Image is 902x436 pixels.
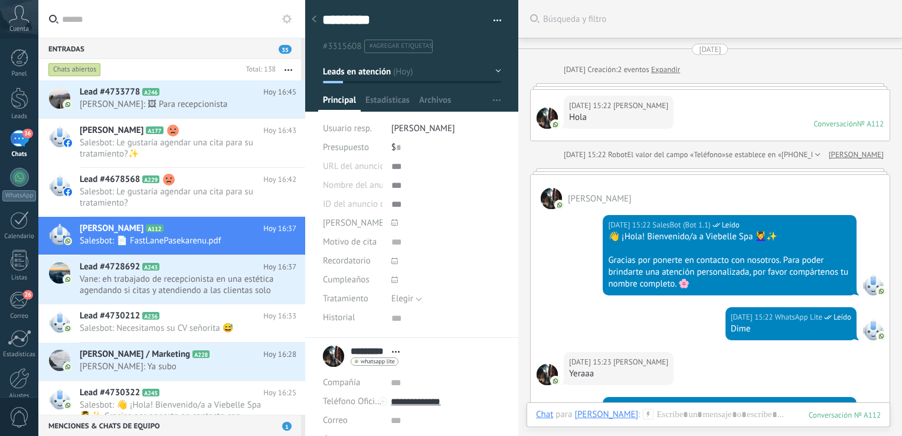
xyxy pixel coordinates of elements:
[241,64,276,76] div: Total: 138
[391,293,413,304] span: Elegir
[541,188,562,209] span: Isa Salaz
[80,125,143,136] span: [PERSON_NAME]
[22,129,32,138] span: 36
[323,415,348,426] span: Correo
[323,392,382,411] button: Teléfono Oficina
[391,138,501,157] div: $
[613,356,668,368] span: Isa Salaz
[192,350,210,358] span: A228
[613,100,668,112] span: Isa Salaz
[323,237,377,246] span: Motivo de cita
[263,387,296,399] span: Hoy 16:25
[323,119,383,138] div: Usuario resp.
[323,41,361,52] span: #3315608
[80,274,274,296] span: Vane: eh trabajado de recepcionista en una estética agendando si citas y atendiendo a las clienta...
[142,312,159,320] span: A236
[608,231,851,243] div: 👋 ¡Hola! Bienvenido/a a Viebelle Spa 💆‍♀️✨
[64,401,72,409] img: com.amocrm.amocrmwa.svg
[64,275,72,284] img: com.amocrm.amocrmwa.svg
[323,271,383,289] div: Cumpleaños
[80,174,140,186] span: Lead #4678568
[323,95,356,112] span: Principal
[651,64,680,76] a: Expandir
[80,235,274,246] span: Salesbot: 📄 FastLanePasekarenu.pdf
[2,274,37,282] div: Listas
[2,392,37,400] div: Ajustes
[263,310,296,322] span: Hoy 16:33
[2,313,37,320] div: Correo
[38,119,305,167] a: [PERSON_NAME] A177 Hoy 16:43 Salesbot: Le gustaría agendar una cita para su tratamiento?✨
[551,121,560,129] img: com.amocrm.amocrmwa.svg
[323,233,383,252] div: Motivo de cita
[877,287,885,295] img: com.amocrm.amocrmwa.svg
[38,38,301,59] div: Entradas
[652,401,710,413] span: SalesBot (Bot 1.1)
[142,88,159,96] span: A246
[2,151,37,158] div: Chats
[38,381,305,430] a: Lead #4730322 A245 Hoy 16:25 Salesbot: 👋 ¡Hola! Bienvenido/a a Viebelle Spa 💆‍♀️✨ Gracias por pon...
[323,176,383,195] div: Nombre del anuncio de TikTok
[38,343,305,380] a: [PERSON_NAME] / Marketing A228 Hoy 16:28 [PERSON_NAME]: Ya subo
[80,186,274,209] span: Salesbot: Le gustaría agendar una cita para su tratamiento?
[80,99,274,110] span: [PERSON_NAME]: 🖼 Para recepcionista
[564,149,608,161] div: [DATE] 15:22
[2,233,37,240] div: Calendario
[569,356,613,368] div: [DATE] 15:23
[142,175,159,183] span: A229
[263,261,296,273] span: Hoy 16:37
[38,217,305,255] a: [PERSON_NAME] A112 Hoy 16:37 Salesbot: 📄 FastLanePasekarenu.pdf
[555,201,564,209] img: com.amocrm.amocrmwa.svg
[80,349,190,360] span: [PERSON_NAME] / Marketing
[543,14,890,25] span: Búsqueda y filtro
[564,64,680,76] div: Creación:
[537,108,558,129] span: Isa Salaz
[323,289,383,308] div: Tratamiento
[80,323,274,334] span: Salesbot: Necesitamos su CV señorita 😅
[323,162,423,171] span: URL del anuncio de TikTok
[263,174,296,186] span: Hoy 16:42
[323,214,383,233] div: Fecha Próx. Cita
[64,363,72,371] img: com.amocrm.amocrmwa.svg
[263,86,296,98] span: Hoy 16:45
[775,311,822,323] span: WhatsApp Lite
[877,332,885,340] img: com.amocrm.amocrmwa.svg
[323,123,372,134] span: Usuario resp.
[365,95,410,112] span: Estadísticas
[369,42,432,50] span: #agregar etiquetas
[38,168,305,216] a: Lead #4678568 A229 Hoy 16:42 Salesbot: Le gustaría agendar una cita para su tratamiento?
[323,200,416,209] span: ID del anuncio de TikTok
[263,223,296,235] span: Hoy 16:37
[862,274,884,295] span: SalesBot
[38,304,305,342] a: Lead #4730212 A236 Hoy 16:33 Salesbot: Necesitamos su CV señorita 😅
[282,422,292,431] span: 1
[2,351,37,359] div: Estadísticas
[323,252,383,271] div: Recordatorio
[80,223,143,235] span: [PERSON_NAME]
[64,237,72,245] img: com.amocrm.amocrmwa.svg
[638,409,640,421] span: :
[834,311,851,323] span: Leído
[608,149,627,160] span: Robot
[608,401,652,413] div: [DATE] 15:23
[142,389,159,396] span: A245
[38,255,305,304] a: Lead #4728692 A243 Hoy 16:37 Vane: eh trabajado de recepcionista en una estética agendando si cit...
[2,70,37,78] div: Panel
[569,100,613,112] div: [DATE] 15:22
[569,368,668,380] div: Yeraaa
[64,139,72,147] img: facebook-sm.svg
[569,112,668,123] div: Hola
[574,409,638,419] div: Isa Salaz
[23,290,33,300] span: 26
[80,361,274,372] span: [PERSON_NAME]: Ya subo
[323,256,371,265] span: Recordatorio
[361,359,395,365] span: whatsapp lite
[146,224,163,232] span: A112
[323,157,383,176] div: URL del anuncio de TikTok
[731,311,775,323] div: [DATE] 15:22
[568,193,632,204] span: Isa Salaz
[608,255,851,290] div: Gracias por ponerte en contacto con nosotros. Para poder brindarte una atención personalizada, po...
[323,313,355,322] span: Historial
[391,123,455,134] span: [PERSON_NAME]
[80,399,274,422] span: Salesbot: 👋 ¡Hola! Bienvenido/a a Viebelle Spa 💆‍♀️✨ Gracias por ponerte en contacto con nosotros...
[564,64,587,76] div: [DATE]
